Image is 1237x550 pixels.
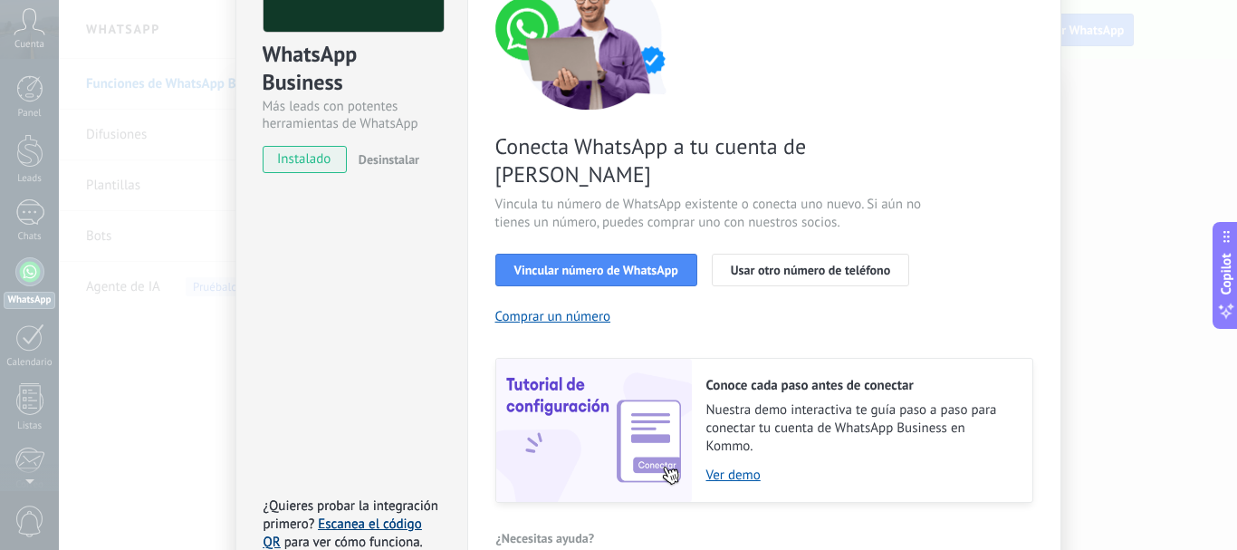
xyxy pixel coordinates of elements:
[514,264,678,276] span: Vincular número de WhatsApp
[263,98,441,132] div: Más leads con potentes herramientas de WhatsApp
[495,132,926,188] span: Conecta WhatsApp a tu cuenta de [PERSON_NAME]
[706,377,1014,394] h2: Conoce cada paso antes de conectar
[264,146,346,173] span: instalado
[706,401,1014,456] span: Nuestra demo interactiva te guía paso a paso para conectar tu cuenta de WhatsApp Business en Kommo.
[495,308,611,325] button: Comprar un número
[264,497,439,533] span: ¿Quieres probar la integración primero?
[351,146,419,173] button: Desinstalar
[495,196,926,232] span: Vincula tu número de WhatsApp existente o conecta uno nuevo. Si aún no tienes un número, puedes c...
[706,467,1014,484] a: Ver demo
[495,254,697,286] button: Vincular número de WhatsApp
[1217,253,1235,294] span: Copilot
[731,264,890,276] span: Usar otro número de teléfono
[712,254,909,286] button: Usar otro número de teléfono
[496,532,595,545] span: ¿Necesitas ayuda?
[263,40,441,98] div: WhatsApp Business
[359,151,419,168] span: Desinstalar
